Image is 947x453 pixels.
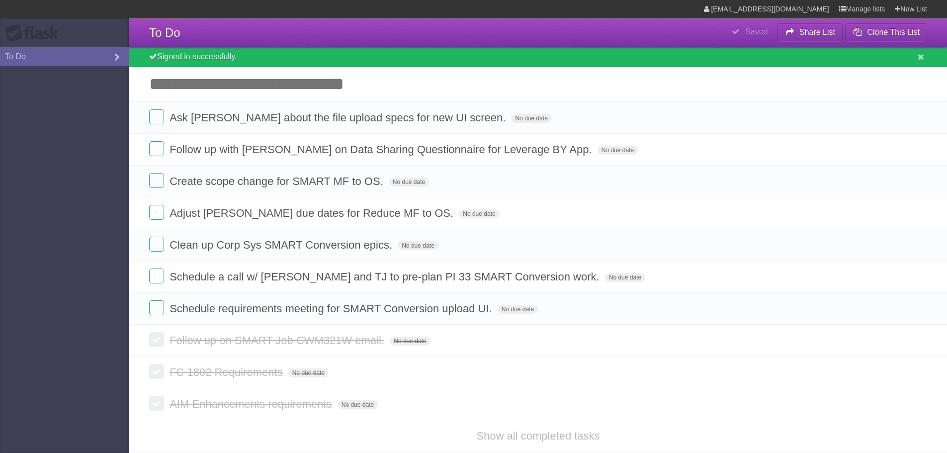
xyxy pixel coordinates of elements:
[398,241,438,250] span: No due date
[745,27,768,36] b: Saved
[511,114,551,123] span: No due date
[170,302,495,315] span: Schedule requirements meeting for SMART Conversion upload UI.
[149,237,164,252] label: Done
[476,430,600,442] a: Show all completed tasks
[170,366,285,378] span: FC 1802 Requirements
[5,24,65,42] div: Flask
[149,269,164,283] label: Done
[598,146,638,155] span: No due date
[149,300,164,315] label: Done
[338,400,378,409] span: No due date
[170,175,386,187] span: Create scope change for SMART MF to OS.
[149,26,180,39] span: To Do
[799,28,835,36] b: Share List
[170,271,602,283] span: Schedule a call w/ [PERSON_NAME] and TJ to pre-plan PI 33 SMART Conversion work.
[390,337,430,346] span: No due date
[777,23,843,41] button: Share List
[170,207,456,219] span: Adjust [PERSON_NAME] due dates for Reduce MF to OS.
[149,173,164,188] label: Done
[149,364,164,379] label: Done
[867,28,920,36] b: Clone This List
[170,334,387,347] span: Follow up on SMART Job CWM321W email.
[149,332,164,347] label: Done
[845,23,927,41] button: Clone This List
[459,209,499,218] span: No due date
[498,305,538,314] span: No due date
[170,239,395,251] span: Clean up Corp Sys SMART Conversion epics.
[170,398,335,410] span: AIM Enhancements requirements
[170,143,594,156] span: Follow up with [PERSON_NAME] on Data Sharing Questionnaire for Leverage BY App.
[149,109,164,124] label: Done
[389,178,429,186] span: No due date
[149,396,164,411] label: Done
[149,205,164,220] label: Done
[149,141,164,156] label: Done
[288,368,329,377] span: No due date
[129,47,947,67] div: Signed in successfully.
[605,273,645,282] span: No due date
[170,111,508,124] span: Ask [PERSON_NAME] about the file upload specs for new UI screen.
